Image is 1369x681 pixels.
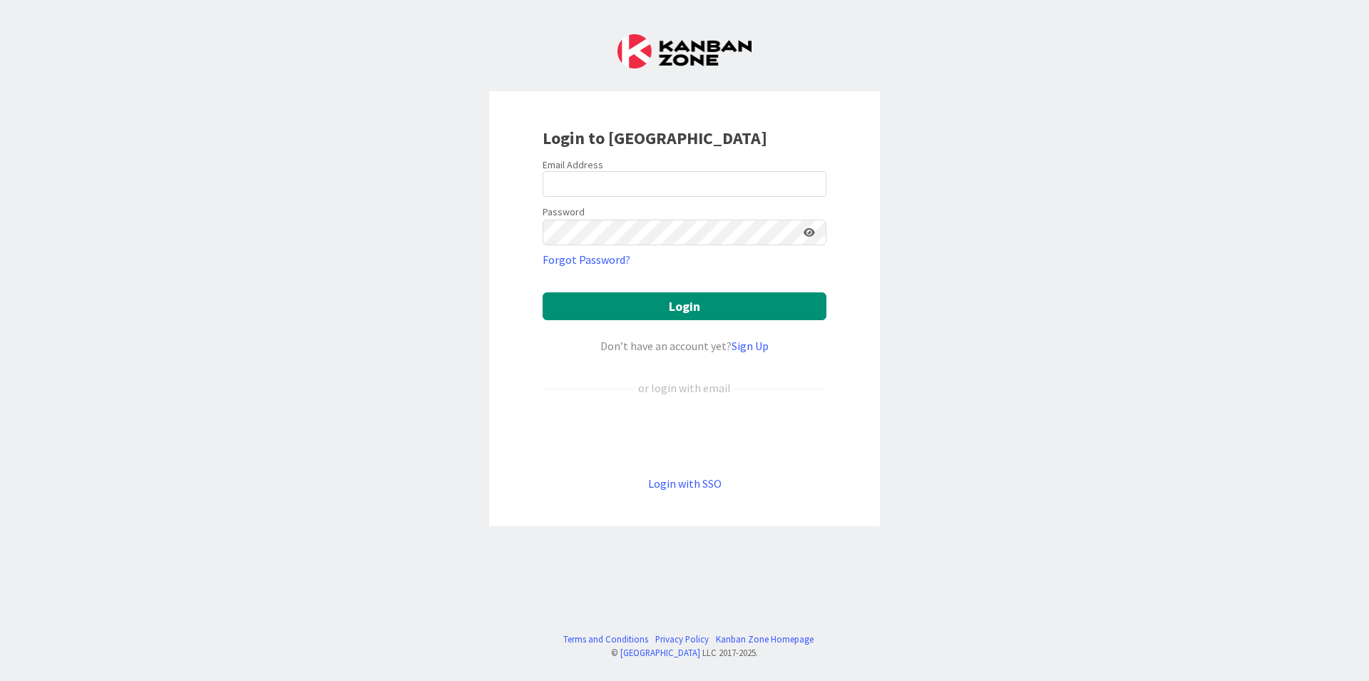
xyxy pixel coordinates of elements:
img: Kanban Zone [617,34,752,68]
a: [GEOGRAPHIC_DATA] [620,647,700,658]
a: Kanban Zone Homepage [716,633,814,646]
div: Inicie sessão com o Google. Abre num novo separador [543,420,826,451]
button: Login [543,292,826,320]
a: Forgot Password? [543,251,630,268]
a: Sign Up [732,339,769,353]
iframe: Botão Iniciar sessão com o Google [535,420,834,451]
label: Email Address [543,158,603,171]
a: Login with SSO [648,476,722,491]
a: Terms and Conditions [563,633,648,646]
div: © LLC 2017- 2025 . [556,646,814,660]
div: or login with email [635,379,734,396]
b: Login to [GEOGRAPHIC_DATA] [543,127,767,149]
a: Privacy Policy [655,633,709,646]
label: Password [543,205,585,220]
div: Don’t have an account yet? [543,337,826,354]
